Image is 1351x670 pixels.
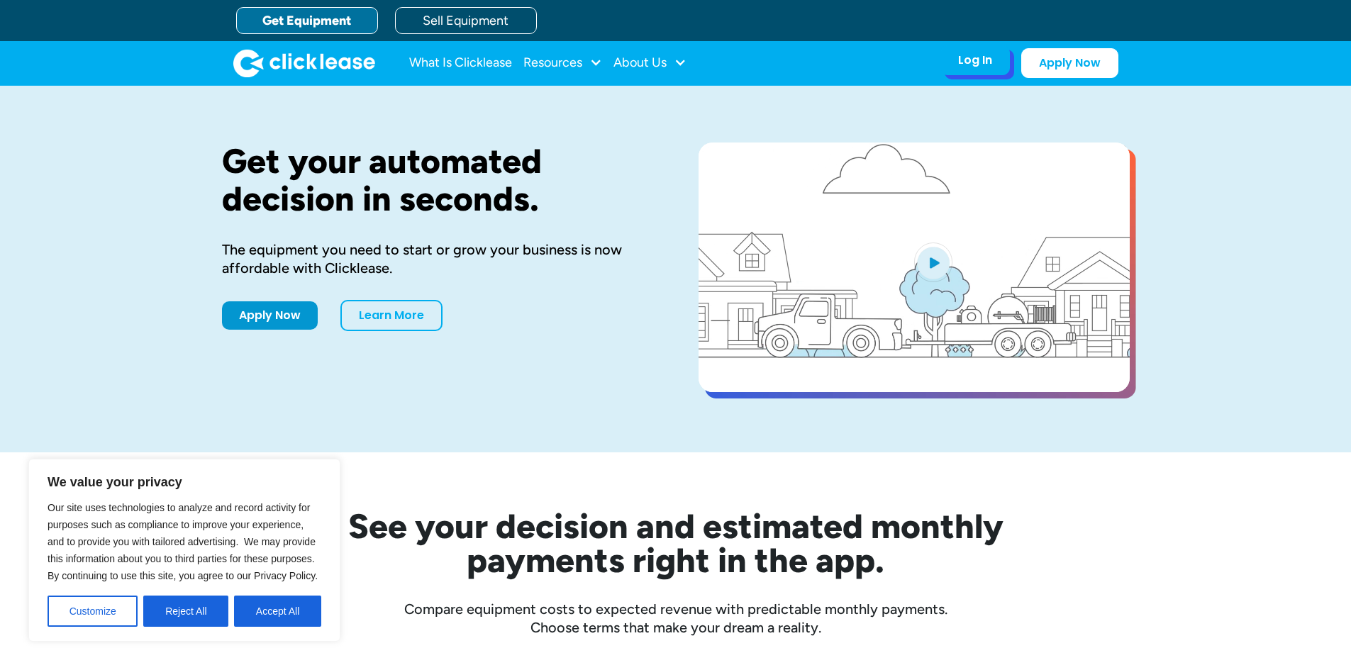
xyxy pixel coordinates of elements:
a: Learn More [340,300,443,331]
div: We value your privacy [28,459,340,642]
h1: Get your automated decision in seconds. [222,143,653,218]
div: Compare equipment costs to expected revenue with predictable monthly payments. Choose terms that ... [222,600,1130,637]
p: We value your privacy [48,474,321,491]
a: open lightbox [699,143,1130,392]
a: home [233,49,375,77]
div: Log In [958,53,992,67]
a: Get Equipment [236,7,378,34]
a: Apply Now [222,301,318,330]
a: Apply Now [1021,48,1118,78]
a: What Is Clicklease [409,49,512,77]
img: Clicklease logo [233,49,375,77]
img: Blue play button logo on a light blue circular background [914,242,952,282]
button: Accept All [234,596,321,627]
a: Sell Equipment [395,7,537,34]
div: The equipment you need to start or grow your business is now affordable with Clicklease. [222,240,653,277]
div: Resources [523,49,602,77]
button: Customize [48,596,138,627]
h2: See your decision and estimated monthly payments right in the app. [279,509,1073,577]
span: Our site uses technologies to analyze and record activity for purposes such as compliance to impr... [48,502,318,581]
div: About Us [613,49,686,77]
button: Reject All [143,596,228,627]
